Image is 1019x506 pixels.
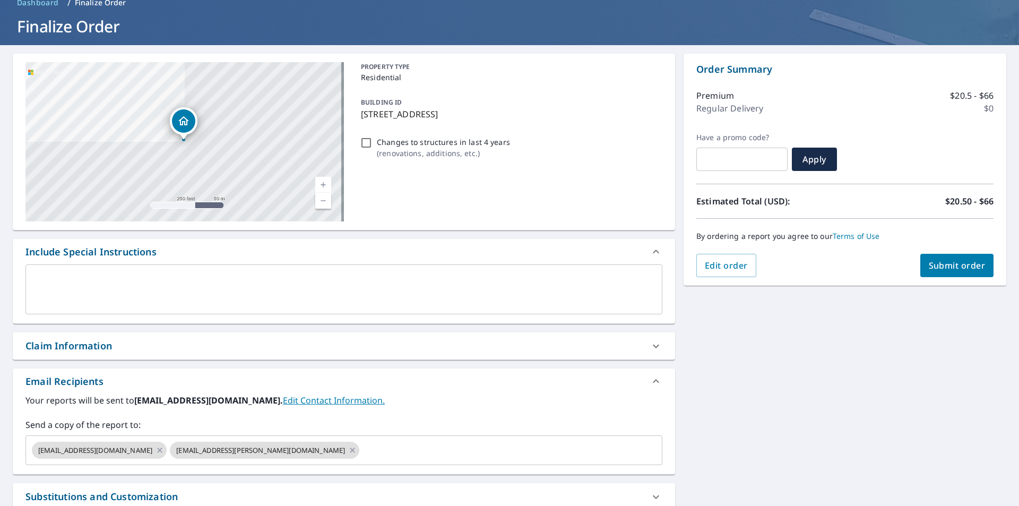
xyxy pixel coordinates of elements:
a: Current Level 17, Zoom In [315,177,331,193]
div: [EMAIL_ADDRESS][PERSON_NAME][DOMAIN_NAME] [170,442,359,459]
span: Submit order [929,260,986,271]
p: $20.5 - $66 [950,89,994,102]
div: Include Special Instructions [25,245,157,259]
label: Have a promo code? [696,133,788,142]
p: PROPERTY TYPE [361,62,658,72]
a: EditContactInfo [283,394,385,406]
button: Apply [792,148,837,171]
a: Terms of Use [833,231,880,241]
div: Include Special Instructions [13,239,675,264]
span: Edit order [705,260,748,271]
p: $20.50 - $66 [945,195,994,208]
button: Submit order [920,254,994,277]
p: Regular Delivery [696,102,763,115]
p: [STREET_ADDRESS] [361,108,658,121]
button: Edit order [696,254,756,277]
p: Changes to structures in last 4 years [377,136,510,148]
div: Claim Information [25,339,112,353]
p: ( renovations, additions, etc. ) [377,148,510,159]
div: Claim Information [13,332,675,359]
p: BUILDING ID [361,98,402,107]
span: [EMAIL_ADDRESS][PERSON_NAME][DOMAIN_NAME] [170,445,351,456]
a: Current Level 17, Zoom Out [315,193,331,209]
div: Email Recipients [13,368,675,394]
div: [EMAIL_ADDRESS][DOMAIN_NAME] [32,442,167,459]
label: Your reports will be sent to [25,394,662,407]
p: By ordering a report you agree to our [696,231,994,241]
b: [EMAIL_ADDRESS][DOMAIN_NAME]. [134,394,283,406]
p: Order Summary [696,62,994,76]
h1: Finalize Order [13,15,1006,37]
div: Substitutions and Customization [25,490,178,504]
div: Dropped pin, building 1, Residential property, 236 Grape St Hammonton, NJ 08037 [170,107,197,140]
label: Send a copy of the report to: [25,418,662,431]
div: Email Recipients [25,374,103,389]
p: Premium [696,89,734,102]
span: Apply [800,153,828,165]
p: Estimated Total (USD): [696,195,845,208]
p: Residential [361,72,658,83]
span: [EMAIL_ADDRESS][DOMAIN_NAME] [32,445,159,456]
p: $0 [984,102,994,115]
